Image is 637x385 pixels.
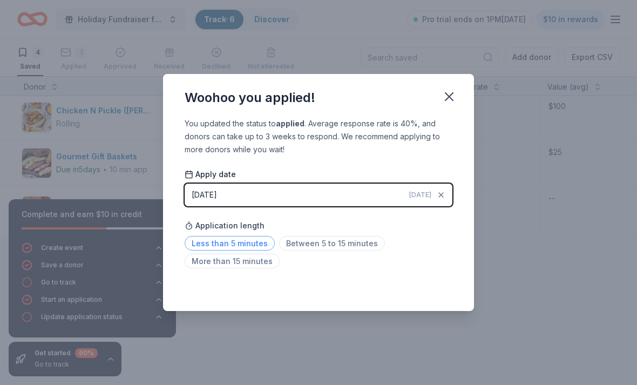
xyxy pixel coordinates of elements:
[185,219,265,232] span: Application length
[279,236,385,251] span: Between 5 to 15 minutes
[192,188,217,201] div: [DATE]
[185,184,452,206] button: [DATE][DATE]
[185,236,275,251] span: Less than 5 minutes
[276,119,304,128] b: applied
[185,254,280,268] span: More than 15 minutes
[409,191,431,199] span: [DATE]
[185,89,315,106] div: Woohoo you applied!
[185,169,236,180] span: Apply date
[185,117,452,156] div: You updated the status to . Average response rate is 40%, and donors can take up to 3 weeks to re...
